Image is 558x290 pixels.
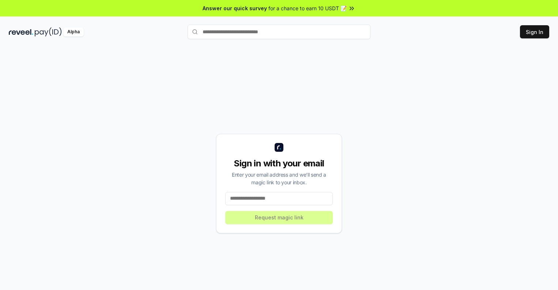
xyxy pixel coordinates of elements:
[268,4,347,12] span: for a chance to earn 10 USDT 📝
[275,143,283,152] img: logo_small
[520,25,549,38] button: Sign In
[35,27,62,37] img: pay_id
[225,158,333,169] div: Sign in with your email
[225,171,333,186] div: Enter your email address and we’ll send a magic link to your inbox.
[63,27,84,37] div: Alpha
[203,4,267,12] span: Answer our quick survey
[9,27,33,37] img: reveel_dark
